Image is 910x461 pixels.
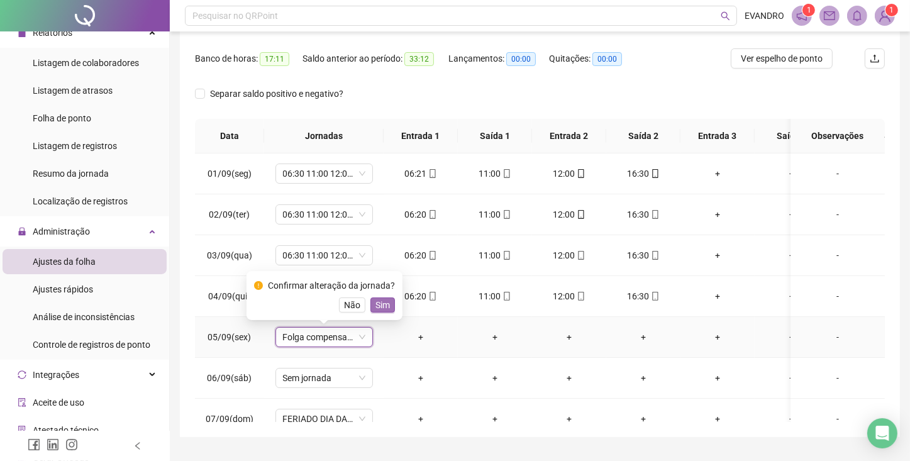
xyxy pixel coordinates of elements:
[33,257,96,267] span: Ajustes da folha
[801,167,875,181] div: -
[427,292,437,301] span: mobile
[394,330,448,344] div: +
[33,86,113,96] span: Listagem de atrasos
[206,414,253,424] span: 07/09(dom)
[691,289,745,303] div: +
[283,369,365,387] span: Sem jornada
[427,169,437,178] span: mobile
[650,210,660,219] span: mobile
[501,210,511,219] span: mobile
[458,119,532,153] th: Saída 1
[801,129,875,143] span: Observações
[890,6,894,14] span: 1
[801,330,875,344] div: -
[616,371,670,385] div: +
[205,87,348,101] span: Separar saldo positivo e negativo?
[468,412,522,426] div: +
[691,208,745,221] div: +
[501,251,511,260] span: mobile
[542,412,596,426] div: +
[765,371,819,385] div: +
[542,208,596,221] div: 12:00
[18,227,26,236] span: lock
[370,297,395,313] button: Sim
[207,250,252,260] span: 03/09(qua)
[33,28,72,38] span: Relatórios
[592,52,622,66] span: 00:00
[532,119,606,153] th: Entrada 2
[765,208,819,221] div: +
[765,330,819,344] div: +
[721,11,730,21] span: search
[283,328,365,347] span: Folga compensatória
[616,330,670,344] div: +
[731,48,833,69] button: Ver espelho de ponto
[427,251,437,260] span: mobile
[801,371,875,385] div: -
[867,418,897,448] div: Open Intercom Messenger
[575,292,585,301] span: mobile
[18,426,26,435] span: solution
[468,248,522,262] div: 11:00
[765,167,819,181] div: +
[741,52,823,65] span: Ver espelho de ponto
[575,251,585,260] span: mobile
[394,208,448,221] div: 06:20
[542,289,596,303] div: 12:00
[745,9,784,23] span: EVANDRO
[616,208,670,221] div: 16:30
[650,169,660,178] span: mobile
[18,370,26,379] span: sync
[650,251,660,260] span: mobile
[209,209,250,219] span: 02/09(ter)
[33,370,79,380] span: Integrações
[870,53,880,64] span: upload
[852,10,863,21] span: bell
[33,284,93,294] span: Ajustes rápidos
[33,113,91,123] span: Folha de ponto
[575,169,585,178] span: mobile
[28,438,40,451] span: facebook
[468,330,522,344] div: +
[394,248,448,262] div: 06:20
[448,52,549,66] div: Lançamentos:
[254,281,263,290] span: exclamation-circle
[208,332,252,342] span: 05/09(sex)
[501,292,511,301] span: mobile
[283,246,365,265] span: 06:30 11:00 12:00 16:30
[394,371,448,385] div: +
[427,210,437,219] span: mobile
[260,52,289,66] span: 17:11
[33,141,117,151] span: Listagem de registros
[33,397,84,408] span: Aceite de uso
[195,119,264,153] th: Data
[394,167,448,181] div: 06:21
[501,169,511,178] span: mobile
[801,248,875,262] div: -
[375,298,390,312] span: Sim
[65,438,78,451] span: instagram
[468,167,522,181] div: 11:00
[650,292,660,301] span: mobile
[209,291,251,301] span: 04/09(qui)
[765,412,819,426] div: +
[691,330,745,344] div: +
[616,167,670,181] div: 16:30
[339,297,365,313] button: Não
[807,6,811,14] span: 1
[283,409,365,428] span: FERIADO DIA DA INDEPENDÊNCIA
[344,298,360,312] span: Não
[791,119,885,153] th: Observações
[33,312,135,322] span: Análise de inconsistências
[616,289,670,303] div: 16:30
[384,119,458,153] th: Entrada 1
[268,279,395,292] div: Confirmar alteração da jornada?
[33,58,139,68] span: Listagem de colaboradores
[691,371,745,385] div: +
[208,373,252,383] span: 06/09(sáb)
[542,371,596,385] div: +
[542,167,596,181] div: 12:00
[542,330,596,344] div: +
[468,208,522,221] div: 11:00
[33,340,150,350] span: Controle de registros de ponto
